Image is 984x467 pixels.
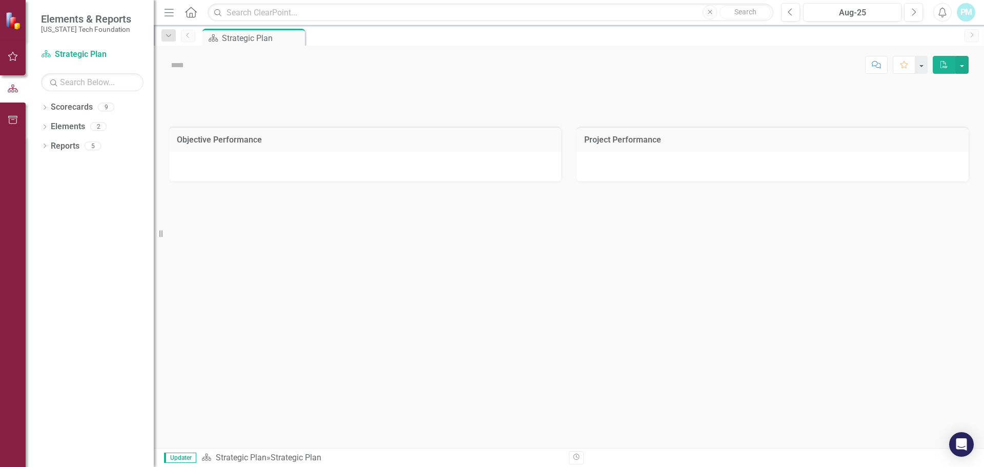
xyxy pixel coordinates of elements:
div: » [201,452,561,464]
button: PM [957,3,975,22]
span: Search [734,8,756,16]
input: Search ClearPoint... [208,4,773,22]
h3: Project Performance [584,135,961,145]
a: Strategic Plan [216,453,266,462]
span: Updater [164,453,196,463]
div: 2 [90,123,107,131]
span: Elements & Reports [41,13,131,25]
div: Strategic Plan [222,32,302,45]
img: ClearPoint Strategy [5,11,23,29]
button: Aug-25 [803,3,901,22]
button: Search [720,5,771,19]
small: [US_STATE] Tech Foundation [41,25,131,33]
a: Reports [51,140,79,152]
h3: Objective Performance [177,135,553,145]
div: Open Intercom Messenger [949,432,974,457]
a: Strategic Plan [41,49,143,60]
a: Scorecards [51,101,93,113]
div: Strategic Plan [271,453,321,462]
input: Search Below... [41,73,143,91]
img: Not Defined [169,57,186,73]
div: Aug-25 [807,7,898,19]
div: 9 [98,103,114,112]
div: 5 [85,141,101,150]
a: Elements [51,121,85,133]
